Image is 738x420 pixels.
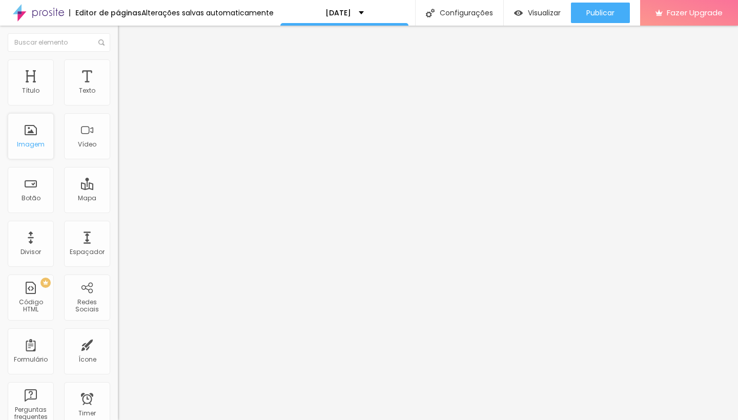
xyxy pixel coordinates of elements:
[667,8,723,17] span: Fazer Upgrade
[10,299,51,313] div: Código HTML
[426,9,435,17] img: Icone
[78,410,96,417] div: Timer
[20,248,41,256] div: Divisor
[325,9,351,16] p: [DATE]
[8,33,110,52] input: Buscar elemento
[98,39,105,46] img: Icone
[22,87,39,94] div: Título
[528,9,561,17] span: Visualizar
[22,195,40,202] div: Botão
[79,87,95,94] div: Texto
[571,3,630,23] button: Publicar
[141,9,274,16] div: Alterações salvas automaticamente
[70,248,105,256] div: Espaçador
[14,356,48,363] div: Formulário
[78,141,96,148] div: Vídeo
[504,3,571,23] button: Visualizar
[118,26,738,420] iframe: Editor
[586,9,614,17] span: Publicar
[514,9,523,17] img: view-1.svg
[69,9,141,16] div: Editor de páginas
[78,356,96,363] div: Ícone
[17,141,45,148] div: Imagem
[67,299,107,313] div: Redes Sociais
[78,195,96,202] div: Mapa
